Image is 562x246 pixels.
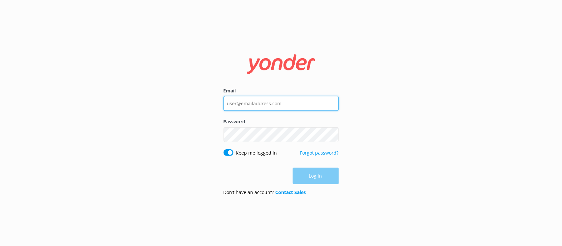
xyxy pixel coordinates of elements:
[326,128,339,141] button: Show password
[224,189,306,196] p: Don’t have an account?
[224,96,339,111] input: user@emailaddress.com
[300,150,339,156] a: Forgot password?
[224,118,339,125] label: Password
[224,87,339,94] label: Email
[236,149,277,157] label: Keep me logged in
[276,189,306,195] a: Contact Sales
